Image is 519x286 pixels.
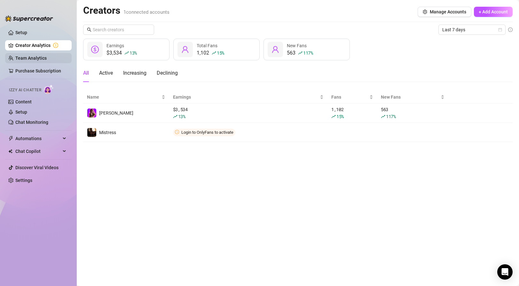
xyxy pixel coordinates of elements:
span: rise [331,114,336,119]
span: Earnings [106,43,124,48]
div: 563 [287,49,313,57]
div: $3,534 [106,49,137,57]
th: Name [83,91,169,103]
div: $ 3,534 [173,106,324,120]
span: user [181,46,189,53]
button: Manage Accounts [418,7,471,17]
span: Izzy AI Chatter [9,87,41,93]
span: 117 % [386,113,396,119]
th: Fans [327,91,377,103]
span: rise [298,51,303,55]
a: Creator Analytics exclamation-circle [15,40,67,50]
span: 1 connected accounts [123,9,169,15]
span: Last 7 days [442,25,502,34]
div: 1,102 [197,49,224,57]
span: thunderbolt [8,136,13,141]
span: Chat Copilot [15,146,61,156]
span: 15 % [336,113,344,119]
span: 117 % [303,50,313,56]
input: Search creators [93,26,145,33]
span: [PERSON_NAME] [99,110,133,116]
span: rise [124,51,129,55]
h2: Creators [83,4,169,17]
div: Increasing [123,69,146,77]
img: Alexis [87,109,96,117]
div: All [83,69,89,77]
img: AI Chatter [44,85,54,94]
span: search [87,27,91,32]
span: New Fans [381,94,439,101]
span: info-circle [508,27,513,32]
a: Team Analytics [15,56,47,61]
button: + Add Account [474,7,513,17]
span: Total Fans [197,43,217,48]
span: Fans [331,94,368,101]
div: Open Intercom Messenger [497,264,513,280]
a: Discover Viral Videos [15,165,59,170]
span: Name [87,94,160,101]
th: New Fans [377,91,448,103]
span: rise [173,114,177,119]
a: Settings [15,178,32,183]
div: Active [99,69,113,77]
span: Login to OnlyFans to activate [181,130,233,135]
a: Chat Monitoring [15,120,48,125]
a: Purchase Subscription [15,66,67,76]
a: Content [15,99,32,104]
img: logo-BBDzfeDw.svg [5,15,53,22]
div: 1,102 [331,106,373,120]
span: 13 % [178,113,185,119]
a: Setup [15,109,27,115]
span: dollar-circle [91,46,99,53]
span: clock-circle [175,130,179,134]
span: 13 % [130,50,137,56]
img: Chat Copilot [8,149,12,154]
span: Earnings [173,94,318,101]
img: Mistress [87,128,96,137]
span: rise [212,51,216,55]
span: calendar [498,28,502,32]
th: Earnings [169,91,327,103]
span: rise [381,114,385,119]
span: Automations [15,133,61,144]
span: setting [423,10,427,14]
span: user [271,46,279,53]
span: 15 % [217,50,224,56]
a: Setup [15,30,27,35]
div: Declining [157,69,178,77]
div: 563 [381,106,444,120]
span: Mistress [99,130,116,135]
span: Manage Accounts [430,9,466,14]
span: New Fans [287,43,307,48]
span: + Add Account [479,9,508,14]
